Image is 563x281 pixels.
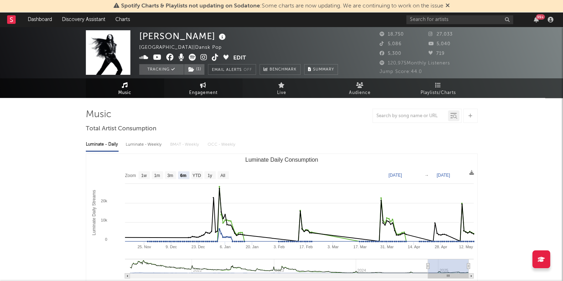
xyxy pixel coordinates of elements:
[424,173,429,178] text: →
[243,78,321,98] a: Live
[389,173,402,178] text: [DATE]
[180,173,186,178] text: 6m
[86,139,119,151] div: Luminate - Daily
[184,64,204,75] button: (1)
[304,64,338,75] button: Summary
[208,64,256,75] button: Email AlertsOff
[167,173,173,178] text: 3m
[220,173,225,178] text: All
[327,245,339,249] text: 3. Mar
[23,12,57,27] a: Dashboard
[534,17,539,22] button: 99+
[189,89,218,97] span: Engagement
[270,66,297,74] span: Benchmark
[245,157,318,163] text: Luminate Daily Consumption
[233,54,246,63] button: Edit
[380,42,402,46] span: 5,086
[428,51,445,56] span: 719
[121,3,260,9] span: Spotify Charts & Playlists not updating on Sodatone
[57,12,110,27] a: Discovery Assistant
[353,245,367,249] text: 17. Mar
[110,12,135,27] a: Charts
[101,218,107,222] text: 10k
[207,173,212,178] text: 1y
[536,14,545,20] div: 99 +
[126,139,163,151] div: Luminate - Weekly
[437,173,450,178] text: [DATE]
[434,245,447,249] text: 28. Apr
[92,190,97,235] text: Luminate Daily Streams
[86,125,156,133] span: Total Artist Consumption
[244,68,252,72] em: Off
[191,245,205,249] text: 23. Dec
[184,64,205,75] span: ( 1 )
[380,69,422,74] span: Jump Score: 44.0
[459,245,473,249] text: 12. May
[349,89,371,97] span: Audience
[154,173,160,178] text: 1m
[380,32,404,37] span: 18,750
[164,78,243,98] a: Engagement
[101,199,107,203] text: 20k
[192,173,201,178] text: YTD
[141,173,147,178] text: 1w
[137,245,151,249] text: 25. Nov
[299,245,312,249] text: 17. Feb
[139,30,228,42] div: [PERSON_NAME]
[245,245,258,249] text: 20. Jan
[105,237,107,241] text: 0
[421,89,456,97] span: Playlists/Charts
[139,64,184,75] button: Tracking
[428,42,450,46] span: 5,040
[118,89,131,97] span: Music
[165,245,177,249] text: 9. Dec
[406,15,513,24] input: Search for artists
[121,3,443,9] span: : Some charts are now updating. We are continuing to work on the issue
[125,173,136,178] text: Zoom
[86,78,164,98] a: Music
[380,245,393,249] text: 31. Mar
[220,245,230,249] text: 6. Jan
[380,61,450,66] span: 120,975 Monthly Listeners
[373,113,448,119] input: Search by song name or URL
[380,51,401,56] span: 5,300
[273,245,285,249] text: 3. Feb
[407,245,420,249] text: 14. Apr
[445,3,450,9] span: Dismiss
[313,68,334,72] span: Summary
[260,64,301,75] a: Benchmark
[428,32,453,37] span: 27,033
[399,78,478,98] a: Playlists/Charts
[139,43,230,52] div: [GEOGRAPHIC_DATA] | Dansk Pop
[321,78,399,98] a: Audience
[277,89,286,97] span: Live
